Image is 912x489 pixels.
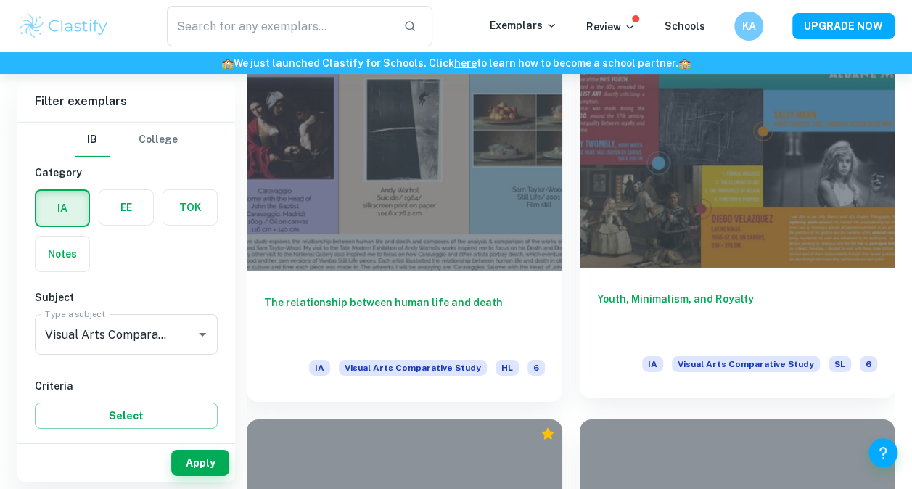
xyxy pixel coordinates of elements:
a: Schools [665,20,705,32]
button: Open [192,324,213,345]
h6: We just launched Clastify for Schools. Click to learn how to become a school partner. [3,55,909,71]
h6: Criteria [35,378,218,394]
h6: KA [741,18,757,34]
h6: Filter exemplars [17,81,235,122]
button: College [139,123,178,157]
span: 🏫 [221,57,234,69]
a: The relationship between human life and deathIAVisual Arts Comparative StudyHL6 [247,36,562,403]
div: Filter type choice [75,123,178,157]
h6: The relationship between human life and death [264,295,545,342]
p: Review [586,19,636,35]
label: Type a subject [45,308,105,320]
button: Notes [36,237,89,271]
button: EE [99,190,153,225]
a: here [454,57,477,69]
p: Exemplars [490,17,557,33]
div: Premium [541,427,555,441]
a: Youth, Minimalism, and RoyaltyIAVisual Arts Comparative StudySL6 [580,36,895,403]
span: IA [309,360,330,376]
span: 6 [527,360,545,376]
button: KA [734,12,763,41]
span: Visual Arts Comparative Study [339,360,487,376]
span: 6 [860,356,877,372]
img: Clastify logo [17,12,110,41]
button: IB [75,123,110,157]
button: UPGRADE NOW [792,13,895,39]
span: IA [642,356,663,372]
button: Help and Feedback [868,438,897,467]
span: HL [496,360,519,376]
span: SL [829,356,851,372]
input: Search for any exemplars... [167,6,393,46]
h6: Subject [35,289,218,305]
button: Apply [171,450,229,476]
button: Select [35,403,218,429]
h6: Category [35,165,218,181]
button: IA [36,191,89,226]
h6: Youth, Minimalism, and Royalty [597,291,878,339]
span: Visual Arts Comparative Study [672,356,820,372]
button: TOK [163,190,217,225]
span: 🏫 [678,57,691,69]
